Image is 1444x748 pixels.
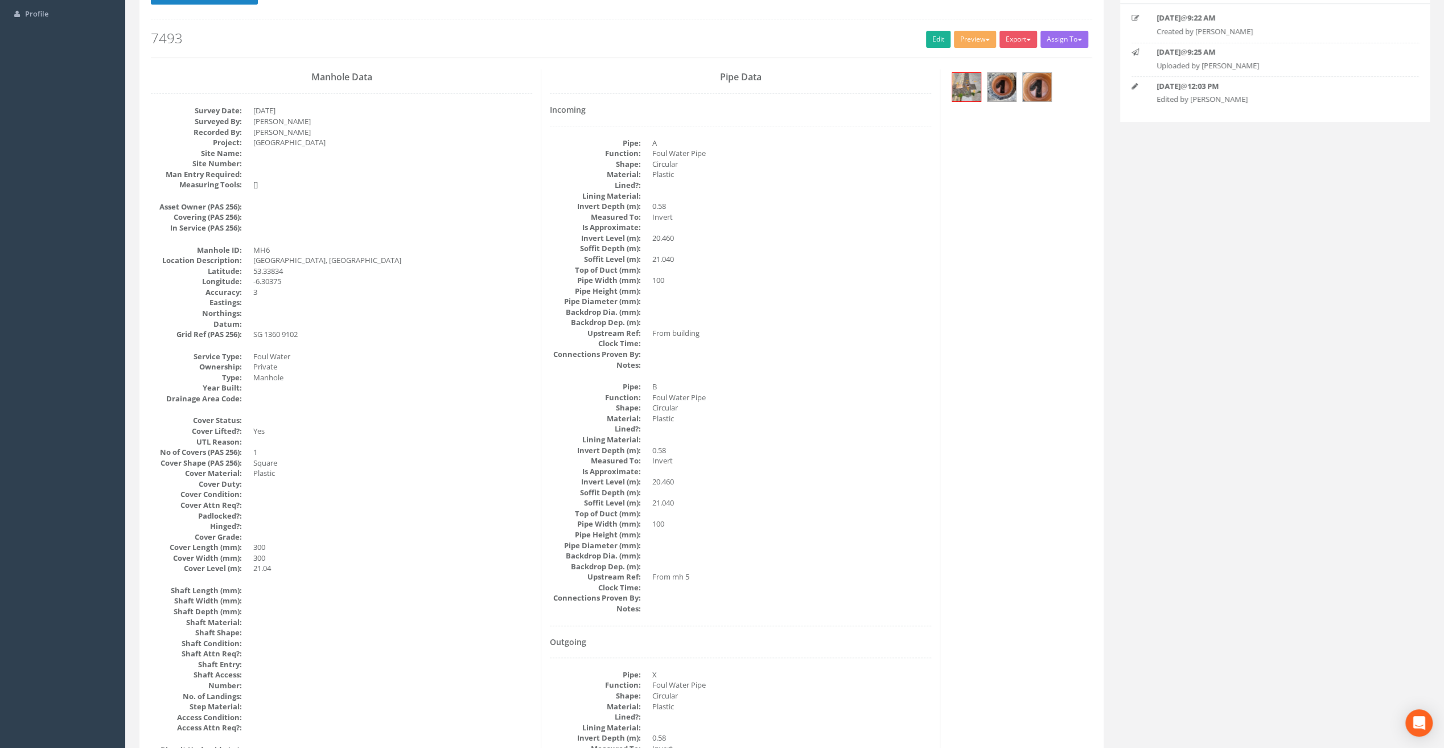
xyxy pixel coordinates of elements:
[652,402,931,413] dd: Circular
[151,137,242,148] dt: Project:
[954,31,996,48] button: Preview
[550,434,641,445] dt: Lining Material:
[151,585,242,596] dt: Shaft Length (mm):
[652,733,931,743] dd: 0.58
[652,669,931,680] dd: X
[550,733,641,743] dt: Invert Depth (m):
[151,179,242,190] dt: Measuring Tools:
[151,372,242,383] dt: Type:
[151,447,242,458] dt: No of Covers (PAS 256):
[151,31,1092,46] h2: 7493
[253,266,532,277] dd: 53.33834
[550,487,641,498] dt: Soffit Depth (m):
[550,275,641,286] dt: Pipe Width (mm):
[550,296,641,307] dt: Pipe Diameter (mm):
[550,519,641,529] dt: Pipe Width (mm):
[1157,60,1393,71] p: Uploaded by [PERSON_NAME]
[550,265,641,276] dt: Top of Duct (mm):
[550,159,641,170] dt: Shape:
[550,201,641,212] dt: Invert Depth (m):
[550,338,641,349] dt: Clock Time:
[151,223,242,233] dt: In Service (PAS 256):
[652,476,931,487] dd: 20.460
[652,455,931,466] dd: Invert
[1157,47,1180,57] strong: [DATE]
[1187,13,1215,23] strong: 9:22 AM
[253,361,532,372] dd: Private
[550,381,641,392] dt: Pipe:
[926,31,951,48] a: Edit
[652,701,931,712] dd: Plastic
[550,317,641,328] dt: Backdrop Dep. (m):
[151,701,242,712] dt: Step Material:
[253,553,532,564] dd: 300
[151,606,242,617] dt: Shaft Depth (mm):
[151,116,242,127] dt: Surveyed By:
[1157,94,1393,105] p: Edited by [PERSON_NAME]
[1157,81,1393,92] p: @
[652,138,931,149] dd: A
[652,519,931,529] dd: 100
[652,148,931,159] dd: Foul Water Pipe
[1405,709,1433,737] div: Open Intercom Messenger
[151,393,242,404] dt: Drainage Area Code:
[151,691,242,702] dt: No. of Landings:
[253,287,532,298] dd: 3
[151,319,242,330] dt: Datum:
[652,233,931,244] dd: 20.460
[253,426,532,437] dd: Yes
[151,415,242,426] dt: Cover Status:
[151,287,242,298] dt: Accuracy:
[151,638,242,649] dt: Shaft Condition:
[151,169,242,180] dt: Man Entry Required:
[151,489,242,500] dt: Cover Condition:
[652,275,931,286] dd: 100
[253,137,532,148] dd: [GEOGRAPHIC_DATA]
[1157,13,1180,23] strong: [DATE]
[652,254,931,265] dd: 21.040
[550,222,641,233] dt: Is Approximate:
[25,9,48,19] span: Profile
[151,329,242,340] dt: Grid Ref (PAS 256):
[253,372,532,383] dd: Manhole
[550,638,931,646] h4: Outgoing
[550,550,641,561] dt: Backdrop Dia. (mm):
[550,105,931,114] h4: Incoming
[550,148,641,159] dt: Function:
[151,202,242,212] dt: Asset Owner (PAS 256):
[652,572,931,582] dd: From mh 5
[253,179,532,190] dd: []
[151,426,242,437] dt: Cover Lifted?:
[550,540,641,551] dt: Pipe Diameter (mm):
[253,542,532,553] dd: 300
[151,266,242,277] dt: Latitude:
[151,563,242,574] dt: Cover Level (m):
[550,508,641,519] dt: Top of Duct (mm):
[550,212,641,223] dt: Measured To:
[952,73,981,101] img: 5c757a30-5830-a126-4002-e0459d9ccc49_db04b615-26e6-db40-775c-7a598e64f023_thumb.jpg
[550,572,641,582] dt: Upstream Ref:
[1187,81,1219,91] strong: 12:03 PM
[151,468,242,479] dt: Cover Material:
[652,680,931,691] dd: Foul Water Pipe
[1157,26,1393,37] p: Created by [PERSON_NAME]
[151,276,242,287] dt: Longitude:
[652,159,931,170] dd: Circular
[550,669,641,680] dt: Pipe:
[151,148,242,159] dt: Site Name:
[151,511,242,521] dt: Padlocked?:
[151,245,242,256] dt: Manhole ID:
[151,532,242,542] dt: Cover Grade:
[550,561,641,572] dt: Backdrop Dep. (m):
[1157,47,1393,57] p: @
[151,297,242,308] dt: Eastings:
[253,447,532,458] dd: 1
[652,169,931,180] dd: Plastic
[550,402,641,413] dt: Shape:
[253,255,532,266] dd: [GEOGRAPHIC_DATA], [GEOGRAPHIC_DATA]
[550,307,641,318] dt: Backdrop Dia. (mm):
[652,392,931,403] dd: Foul Water Pipe
[550,424,641,434] dt: Lined?:
[550,233,641,244] dt: Invert Level (m):
[550,413,641,424] dt: Material:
